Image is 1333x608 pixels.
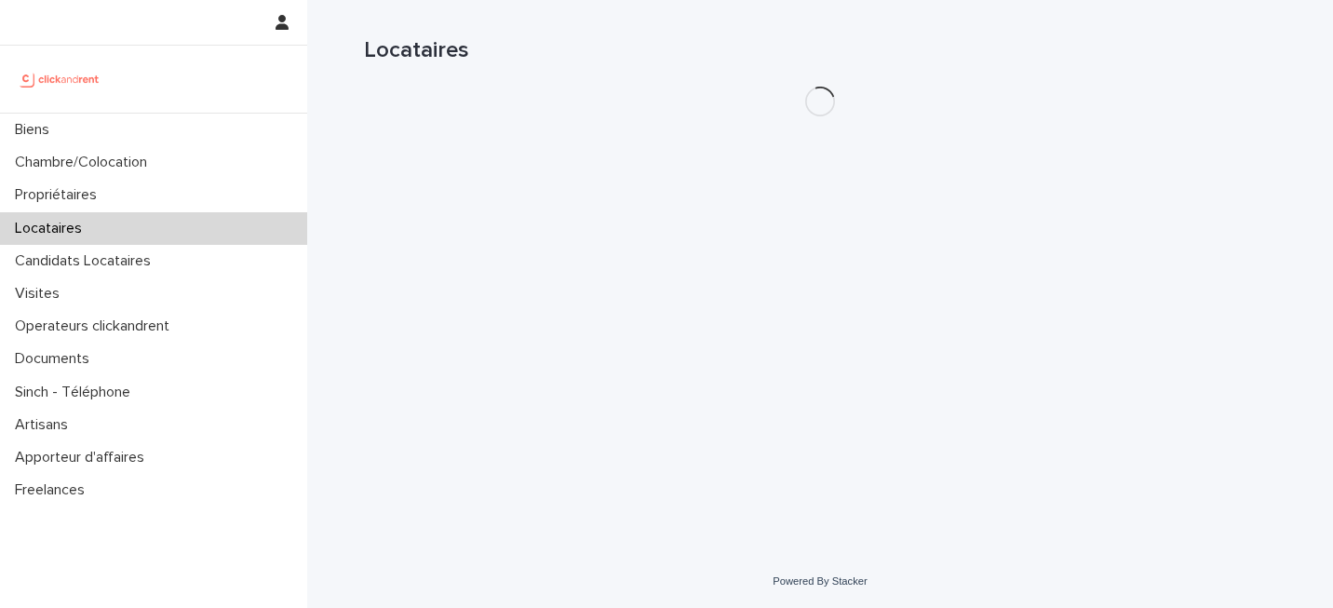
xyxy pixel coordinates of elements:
[7,154,162,171] p: Chambre/Colocation
[364,37,1276,64] h1: Locataires
[7,220,97,237] p: Locataires
[773,575,867,587] a: Powered By Stacker
[7,121,64,139] p: Biens
[7,285,74,303] p: Visites
[7,416,83,434] p: Artisans
[7,481,100,499] p: Freelances
[7,350,104,368] p: Documents
[7,449,159,466] p: Apporteur d'affaires
[7,186,112,204] p: Propriétaires
[7,318,184,335] p: Operateurs clickandrent
[7,252,166,270] p: Candidats Locataires
[15,61,105,98] img: UCB0brd3T0yccxBKYDjQ
[7,384,145,401] p: Sinch - Téléphone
